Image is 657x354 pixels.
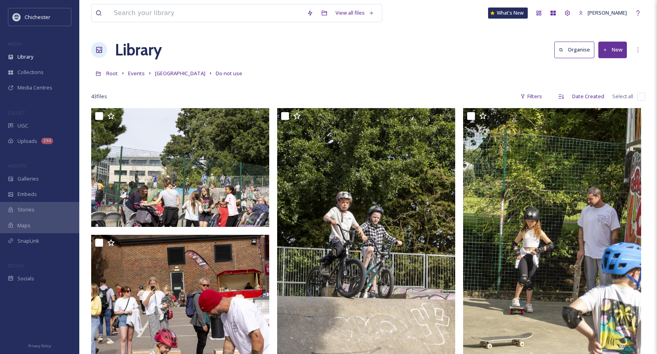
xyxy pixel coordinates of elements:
input: Search your library [110,4,303,22]
a: Privacy Policy [28,341,51,350]
div: Filters [516,89,546,104]
a: View all files [331,5,378,21]
img: Logo_of_Chichester_District_Council.png [13,13,21,21]
a: Root [106,69,118,78]
span: Chichester [25,13,50,21]
span: 43 file s [91,93,107,100]
span: UGC [17,122,28,129]
span: Select all [612,93,633,100]
span: Root [106,70,118,77]
span: [GEOGRAPHIC_DATA] [155,70,205,77]
span: Collections [17,69,44,76]
span: SOCIALS [8,263,24,268]
img: ext_1726593666.405499_Bonesmend@gmail.com-chichester skatepark awareness 15.09.24 120.jpg [91,108,269,227]
span: Do not use [216,70,242,77]
span: WIDGETS [8,163,26,169]
span: Socials [17,275,34,282]
button: New [598,42,627,58]
span: MEDIA [8,41,22,47]
div: 294 [41,138,53,144]
span: Galleries [17,175,39,183]
span: Stories [17,206,34,213]
a: [PERSON_NAME] [575,5,631,21]
span: Library [17,53,33,61]
div: Date Created [568,89,608,104]
a: [GEOGRAPHIC_DATA] [155,69,205,78]
a: Organise [554,42,598,58]
span: Embeds [17,190,37,198]
span: Maps [17,222,31,229]
a: What's New [488,8,528,19]
a: Events [128,69,145,78]
span: Uploads [17,137,37,145]
span: Media Centres [17,84,52,91]
span: Privacy Policy [28,343,51,348]
a: Do not use [216,69,242,78]
button: Organise [554,42,594,58]
span: [PERSON_NAME] [588,9,627,16]
a: Library [115,38,162,62]
span: COLLECT [8,110,25,116]
span: SnapLink [17,237,39,245]
span: Events [128,70,145,77]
